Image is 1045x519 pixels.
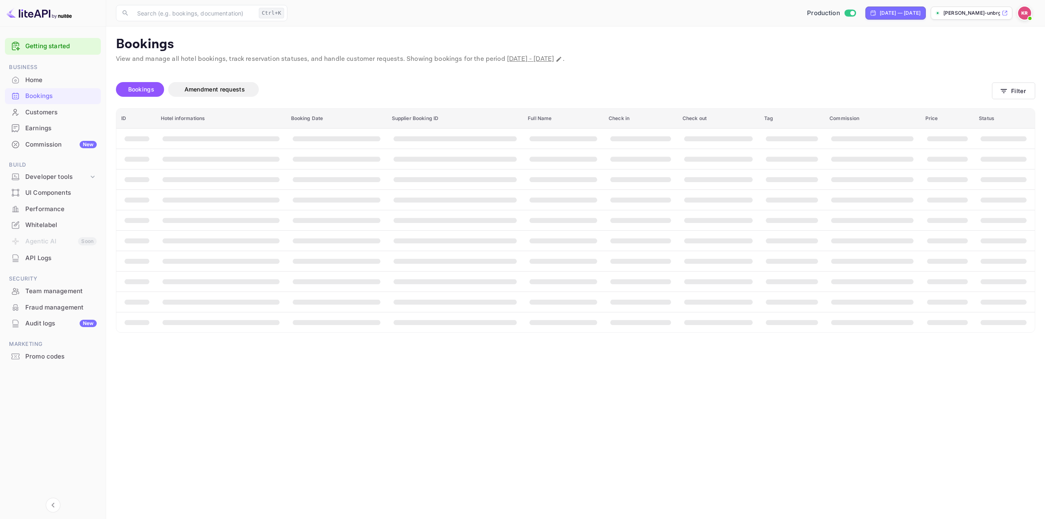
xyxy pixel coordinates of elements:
[25,352,97,361] div: Promo codes
[5,217,101,232] a: Whitelabel
[5,137,101,152] a: CommissionNew
[604,109,678,129] th: Check in
[5,88,101,104] div: Bookings
[25,108,97,117] div: Customers
[5,88,101,103] a: Bookings
[759,109,825,129] th: Tag
[807,9,840,18] span: Production
[5,185,101,200] a: UI Components
[5,201,101,217] div: Performance
[25,188,97,198] div: UI Components
[25,319,97,328] div: Audit logs
[116,36,1035,53] p: Bookings
[5,283,101,299] div: Team management
[25,124,97,133] div: Earnings
[5,201,101,216] a: Performance
[5,170,101,184] div: Developer tools
[5,316,101,331] a: Audit logsNew
[5,72,101,87] a: Home
[132,5,256,21] input: Search (e.g. bookings, documentation)
[507,55,554,63] span: [DATE] - [DATE]
[678,109,759,129] th: Check out
[5,349,101,364] a: Promo codes
[25,254,97,263] div: API Logs
[25,303,97,312] div: Fraud management
[943,9,1000,17] p: [PERSON_NAME]-unbrg.[PERSON_NAME]...
[80,141,97,148] div: New
[25,91,97,101] div: Bookings
[5,300,101,315] a: Fraud management
[5,300,101,316] div: Fraud management
[5,217,101,233] div: Whitelabel
[116,109,156,129] th: ID
[116,54,1035,64] p: View and manage all hotel bookings, track reservation statuses, and handle customer requests. Sho...
[1018,7,1031,20] img: Kobus Roux
[46,498,60,512] button: Collapse navigation
[5,340,101,349] span: Marketing
[5,283,101,298] a: Team management
[259,8,284,18] div: Ctrl+K
[5,250,101,266] div: API Logs
[992,82,1035,99] button: Filter
[387,109,523,129] th: Supplier Booking ID
[25,221,97,230] div: Whitelabel
[920,109,974,129] th: Price
[25,172,89,182] div: Developer tools
[880,9,920,17] div: [DATE] — [DATE]
[804,9,859,18] div: Switch to Sandbox mode
[25,287,97,296] div: Team management
[25,76,97,85] div: Home
[5,63,101,72] span: Business
[80,320,97,327] div: New
[116,109,1035,332] table: booking table
[5,274,101,283] span: Security
[5,250,101,265] a: API Logs
[825,109,920,129] th: Commission
[5,38,101,55] div: Getting started
[5,72,101,88] div: Home
[5,120,101,136] a: Earnings
[116,82,992,97] div: account-settings tabs
[5,349,101,365] div: Promo codes
[5,105,101,120] a: Customers
[974,109,1035,129] th: Status
[128,86,154,93] span: Bookings
[5,160,101,169] span: Build
[286,109,387,129] th: Booking Date
[7,7,72,20] img: LiteAPI logo
[25,205,97,214] div: Performance
[5,316,101,332] div: Audit logsNew
[555,55,563,63] button: Change date range
[25,140,97,149] div: Commission
[25,42,97,51] a: Getting started
[156,109,286,129] th: Hotel informations
[5,185,101,201] div: UI Components
[5,137,101,153] div: CommissionNew
[523,109,604,129] th: Full Name
[185,86,245,93] span: Amendment requests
